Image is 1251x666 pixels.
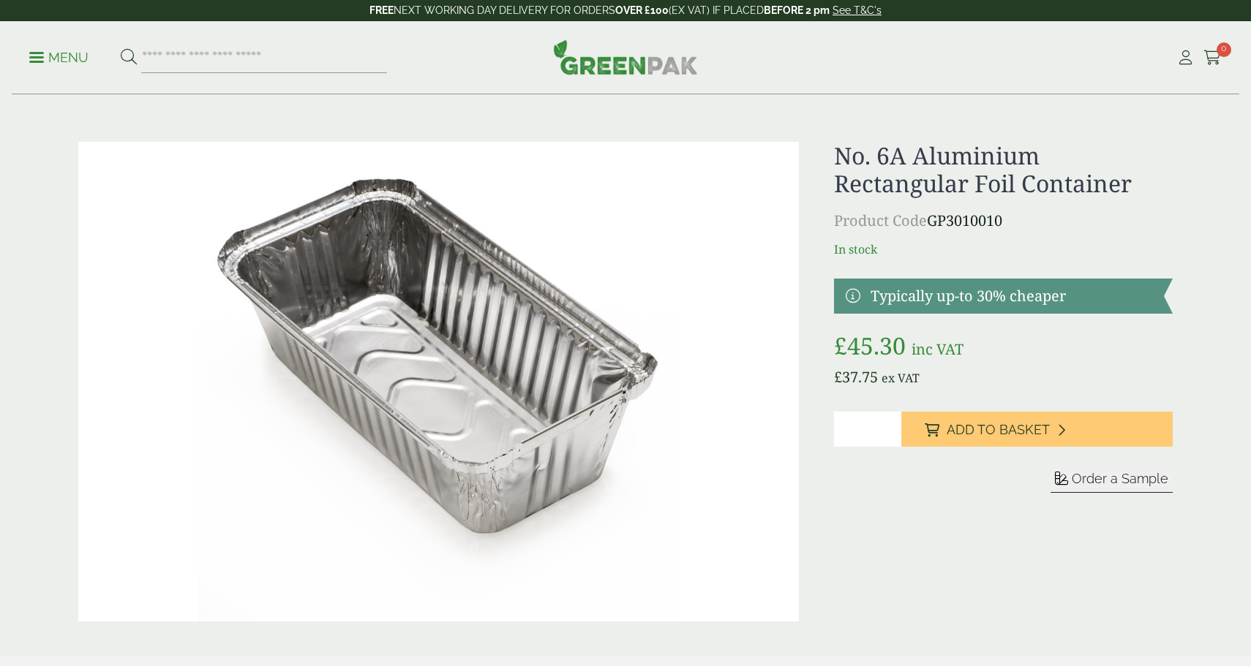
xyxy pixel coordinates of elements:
img: NO 6 [78,142,799,621]
a: 0 [1203,47,1222,69]
span: Order a Sample [1072,471,1168,486]
span: 0 [1217,42,1231,57]
i: My Account [1176,50,1195,65]
span: Product Code [834,211,927,230]
span: £ [834,330,847,361]
strong: BEFORE 2 pm [764,4,830,16]
strong: FREE [369,4,394,16]
bdi: 37.75 [834,367,878,387]
span: Add to Basket [947,422,1050,438]
p: GP3010010 [834,210,1173,232]
a: Menu [29,49,89,64]
p: Menu [29,49,89,67]
span: ex VAT [882,370,920,386]
i: Cart [1203,50,1222,65]
h1: No. 6A Aluminium Rectangular Foil Container [834,142,1173,198]
button: Add to Basket [901,412,1173,447]
a: See T&C's [833,4,882,16]
img: GreenPak Supplies [553,39,698,75]
span: inc VAT [912,339,963,359]
bdi: 45.30 [834,330,906,361]
button: Order a Sample [1051,470,1173,493]
span: £ [834,367,842,387]
p: In stock [834,241,1173,258]
strong: OVER £100 [615,4,669,16]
